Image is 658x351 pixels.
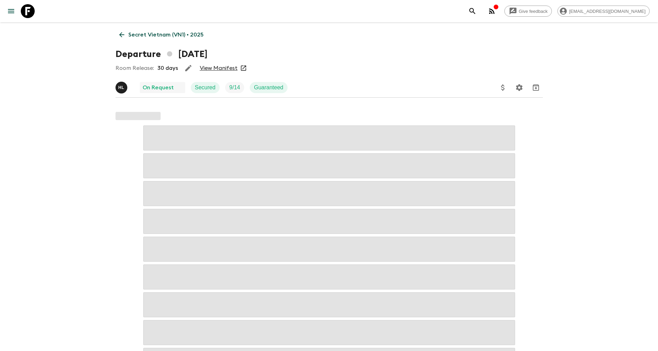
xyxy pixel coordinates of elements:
p: H L [118,85,124,90]
button: Archive (Completed, Cancelled or Unsynced Departures only) [529,81,543,95]
h1: Departure [DATE] [116,47,207,61]
span: Give feedback [515,9,552,14]
p: Guaranteed [254,83,283,92]
button: Update Price, Early Bird Discount and Costs [496,81,510,95]
button: HL [116,82,129,93]
a: Secret Vietnam (VN1) • 2025 [116,28,207,42]
p: 9 / 14 [229,83,240,92]
p: Secret Vietnam (VN1) • 2025 [128,31,204,39]
p: Room Release: [116,64,154,72]
div: Trip Fill [225,82,244,93]
a: Give feedback [504,6,552,17]
span: Hoang Le Ngoc [116,84,129,89]
div: Secured [191,82,220,93]
button: menu [4,4,18,18]
span: [EMAIL_ADDRESS][DOMAIN_NAME] [565,9,649,14]
div: [EMAIL_ADDRESS][DOMAIN_NAME] [557,6,650,17]
p: Secured [195,83,216,92]
a: View Manifest [200,65,238,72]
button: search adventures [465,4,479,18]
p: On Request [143,83,174,92]
p: 30 days [157,64,178,72]
button: Settings [512,81,526,95]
